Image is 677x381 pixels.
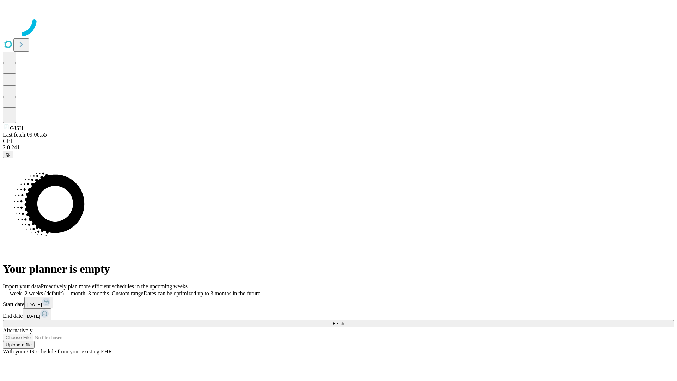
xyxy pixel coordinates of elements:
[10,125,23,131] span: GJSH
[88,290,109,296] span: 3 months
[3,283,41,289] span: Import your data
[25,314,40,319] span: [DATE]
[3,308,674,320] div: End date
[6,290,22,296] span: 1 week
[24,297,53,308] button: [DATE]
[3,297,674,308] div: Start date
[67,290,85,296] span: 1 month
[23,308,51,320] button: [DATE]
[3,349,112,355] span: With your OR schedule from your existing EHR
[6,152,11,157] span: @
[3,151,13,158] button: @
[41,283,189,289] span: Proactively plan more efficient schedules in the upcoming weeks.
[3,132,47,138] span: Last fetch: 09:06:55
[3,320,674,327] button: Fetch
[25,290,64,296] span: 2 weeks (default)
[3,144,674,151] div: 2.0.241
[112,290,143,296] span: Custom range
[3,341,35,349] button: Upload a file
[333,321,344,326] span: Fetch
[3,138,674,144] div: GEI
[27,302,42,307] span: [DATE]
[3,262,674,276] h1: Your planner is empty
[144,290,262,296] span: Dates can be optimized up to 3 months in the future.
[3,327,32,333] span: Alternatively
